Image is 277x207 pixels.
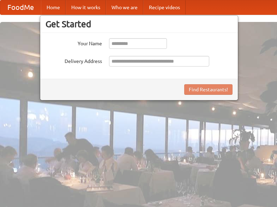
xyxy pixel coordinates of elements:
[184,84,233,95] button: Find Restaurants!
[46,19,233,29] h3: Get Started
[0,0,41,15] a: FoodMe
[106,0,143,15] a: Who we are
[66,0,106,15] a: How it works
[46,38,102,47] label: Your Name
[46,56,102,65] label: Delivery Address
[143,0,186,15] a: Recipe videos
[41,0,66,15] a: Home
